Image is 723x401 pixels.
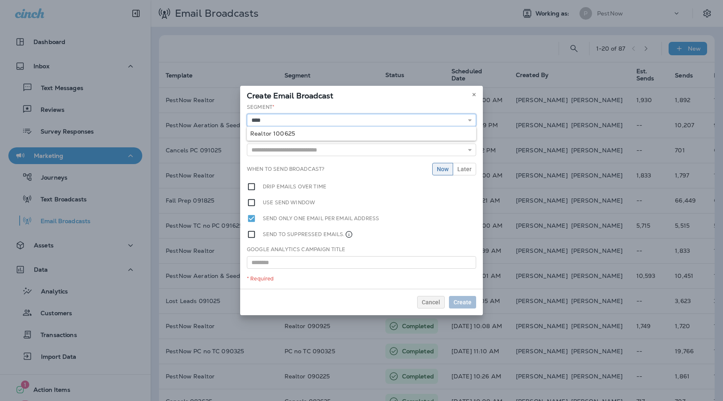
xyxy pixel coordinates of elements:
span: Create [454,299,472,305]
label: Google Analytics Campaign Title [247,246,345,253]
span: Now [437,166,449,172]
label: When to send broadcast? [247,166,324,172]
label: Use send window [263,198,315,207]
span: Cancel [422,299,440,305]
label: Segment [247,104,274,111]
button: Cancel [417,296,445,308]
button: Create [449,296,476,308]
div: Create Email Broadcast [240,86,483,103]
div: Realtor 100625 [250,130,473,137]
label: Send to suppressed emails. [263,230,353,239]
label: Drip emails over time [263,182,326,191]
label: Send only one email per email address [263,214,379,223]
button: Now [432,163,453,175]
div: * Required [247,275,476,282]
button: Later [453,163,476,175]
span: Later [457,166,472,172]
